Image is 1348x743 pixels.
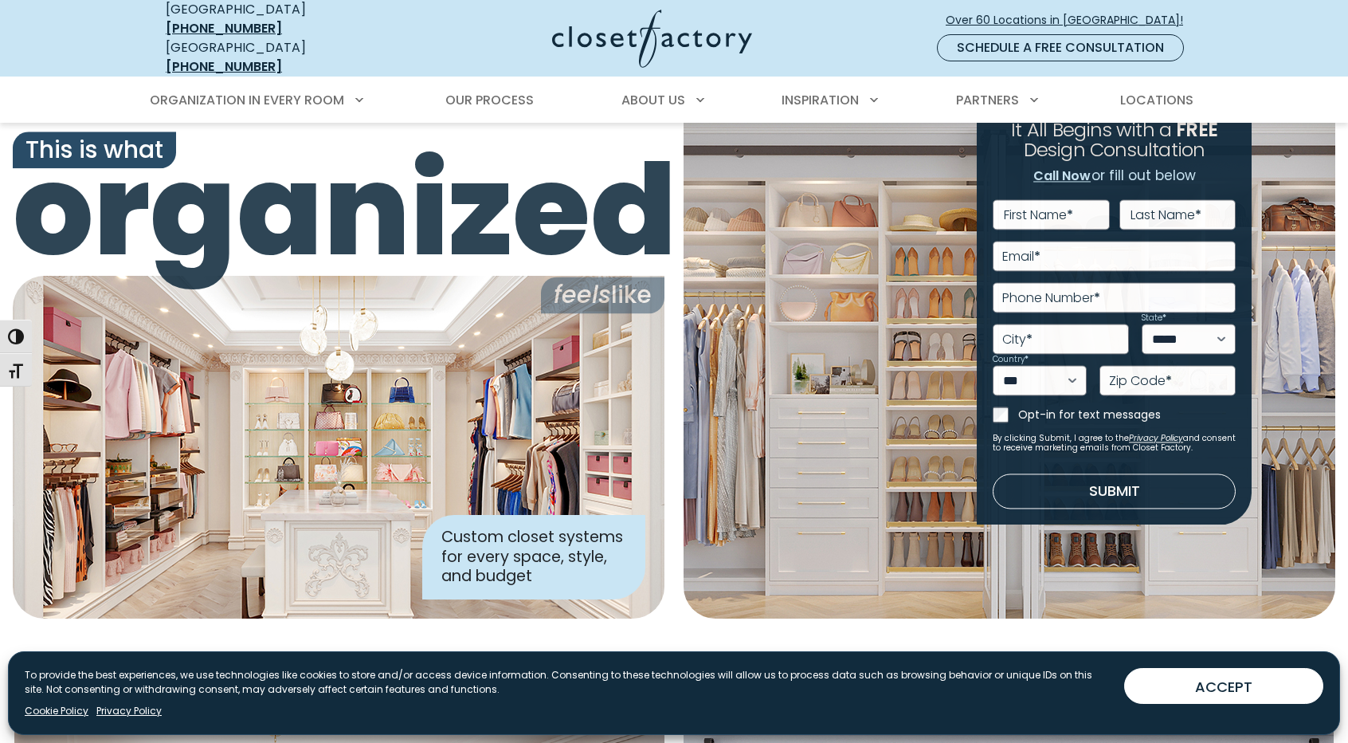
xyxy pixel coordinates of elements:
span: Organization in Every Room [150,91,344,109]
a: Schedule a Free Consultation [937,34,1184,61]
span: like [541,277,664,313]
span: About Us [621,91,685,109]
p: To provide the best experiences, we use technologies like cookies to store and/or access device i... [25,668,1111,697]
div: [GEOGRAPHIC_DATA] [166,38,397,77]
img: Closet Factory designed closet [13,276,664,619]
span: Partners [956,91,1019,109]
i: feels [554,277,611,312]
nav: Primary Menu [139,78,1209,123]
span: Over 60 Locations in [GEOGRAPHIC_DATA]! [946,12,1196,29]
a: Over 60 Locations in [GEOGRAPHIC_DATA]! [945,6,1197,34]
img: Closet Factory Logo [552,10,752,68]
a: Cookie Policy [25,704,88,718]
a: [PHONE_NUMBER] [166,19,282,37]
a: [PHONE_NUMBER] [166,57,282,76]
span: Locations [1120,91,1193,109]
span: organized [13,147,664,274]
button: ACCEPT [1124,668,1323,704]
div: Custom closet systems for every space, style, and budget [422,515,645,600]
span: Our Process [445,91,534,109]
a: Privacy Policy [96,704,162,718]
span: Inspiration [782,91,859,109]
